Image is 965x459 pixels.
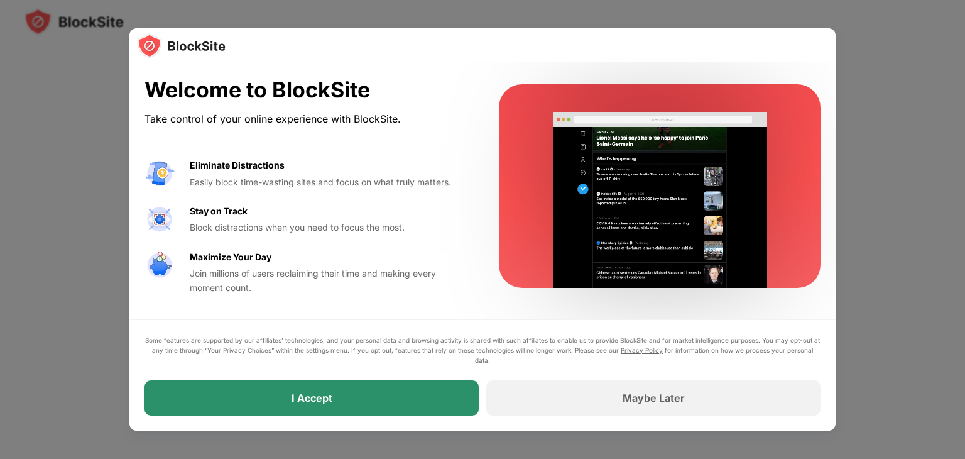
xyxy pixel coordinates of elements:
[292,392,332,404] div: I Accept
[623,392,685,404] div: Maybe Later
[190,158,285,172] div: Eliminate Distractions
[190,204,248,218] div: Stay on Track
[190,221,469,235] div: Block distractions when you need to focus the most.
[144,335,821,365] div: Some features are supported by our affiliates’ technologies, and your personal data and browsing ...
[144,158,175,189] img: value-avoid-distractions.svg
[144,110,469,128] div: Take control of your online experience with BlockSite.
[144,77,469,103] div: Welcome to BlockSite
[144,204,175,235] img: value-focus.svg
[190,175,469,189] div: Easily block time-wasting sites and focus on what truly matters.
[190,250,271,264] div: Maximize Your Day
[144,250,175,280] img: value-safe-time.svg
[190,267,469,295] div: Join millions of users reclaiming their time and making every moment count.
[621,346,663,354] a: Privacy Policy
[137,33,226,58] img: logo-blocksite.svg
